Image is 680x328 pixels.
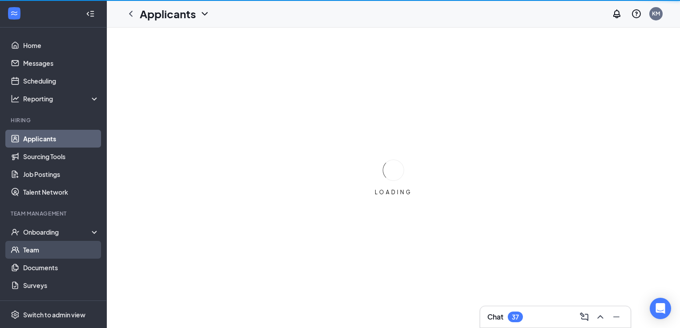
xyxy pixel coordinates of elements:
button: ComposeMessage [577,310,591,324]
svg: ChevronUp [595,312,606,322]
a: Talent Network [23,183,99,201]
a: Documents [23,259,99,276]
a: Applicants [23,130,99,148]
svg: UserCheck [11,228,20,236]
div: Switch to admin view [23,310,85,319]
div: 37 [512,313,519,321]
div: Onboarding [23,228,92,236]
div: Open Intercom Messenger [650,298,671,319]
svg: Minimize [611,312,622,322]
a: Surveys [23,276,99,294]
svg: ComposeMessage [579,312,590,322]
svg: Notifications [611,8,622,19]
svg: ChevronDown [199,8,210,19]
div: Reporting [23,94,100,103]
a: Job Postings [23,165,99,183]
button: Minimize [609,310,623,324]
div: Team Management [11,210,97,217]
button: ChevronUp [593,310,607,324]
svg: ChevronLeft [125,8,136,19]
div: KM [652,10,660,17]
svg: WorkstreamLogo [10,9,19,18]
a: Team [23,241,99,259]
h1: Applicants [140,6,196,21]
a: Home [23,36,99,54]
a: Sourcing Tools [23,148,99,165]
div: LOADING [371,188,416,196]
div: Hiring [11,116,97,124]
svg: Settings [11,310,20,319]
a: Messages [23,54,99,72]
a: Scheduling [23,72,99,90]
svg: Analysis [11,94,20,103]
h3: Chat [487,312,503,322]
svg: QuestionInfo [631,8,642,19]
svg: Collapse [86,9,95,18]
